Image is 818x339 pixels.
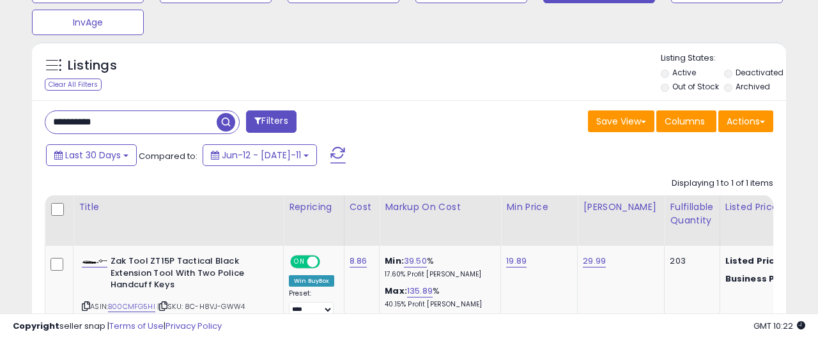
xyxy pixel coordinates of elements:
a: 39.50 [404,255,427,267]
span: ON [291,257,307,267]
span: 2025-08-12 10:22 GMT [753,320,805,332]
div: Clear All Filters [45,79,102,91]
label: Archived [736,81,770,92]
label: Out of Stock [672,81,719,92]
a: 8.86 [350,255,367,267]
strong: Copyright [13,320,59,332]
span: OFF [318,257,339,267]
div: 203 [670,255,709,267]
div: % [385,255,491,279]
div: Fulfillable Quantity [670,200,714,227]
div: seller snap | | [13,320,222,333]
div: Title [79,200,278,214]
div: Win BuyBox [289,275,334,287]
p: Listing States: [661,52,786,64]
a: Terms of Use [109,320,164,332]
div: Repricing [289,200,339,214]
button: Columns [656,110,716,132]
p: 17.60% Profit [PERSON_NAME] [385,270,491,279]
button: InvAge [32,10,144,35]
label: Deactivated [736,67,783,78]
b: Max: [385,285,407,297]
a: Privacy Policy [166,320,222,332]
b: Listed Price: [725,255,783,267]
p: 40.15% Profit [PERSON_NAME] [385,300,491,309]
button: Filters [246,110,296,133]
img: 31sfSTJeQyL._SL40_.jpg [82,259,107,264]
b: Business Price: [725,273,796,285]
div: Preset: [289,289,334,318]
div: Displaying 1 to 1 of 1 items [672,177,773,190]
a: 29.99 [583,255,606,267]
button: Last 30 Days [46,144,137,166]
b: Zak Tool ZT15P Tactical Black Extension Tool With Two Police Handcuff Keys [111,255,266,294]
button: Jun-12 - [DATE]-11 [203,144,317,166]
button: Save View [588,110,654,132]
span: Columns [665,115,705,128]
button: Actions [718,110,773,132]
a: 19.89 [506,255,527,267]
span: Compared to: [139,150,197,162]
span: Last 30 Days [65,149,121,162]
div: [PERSON_NAME] [583,200,659,214]
div: Cost [350,200,374,214]
b: Min: [385,255,404,267]
div: Min Price [506,200,572,214]
a: 135.89 [407,285,433,298]
th: The percentage added to the cost of goods (COGS) that forms the calculator for Min & Max prices. [380,195,501,246]
span: Jun-12 - [DATE]-11 [222,149,301,162]
div: % [385,285,491,309]
label: Active [672,67,696,78]
h5: Listings [68,57,117,75]
div: Markup on Cost [385,200,495,214]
